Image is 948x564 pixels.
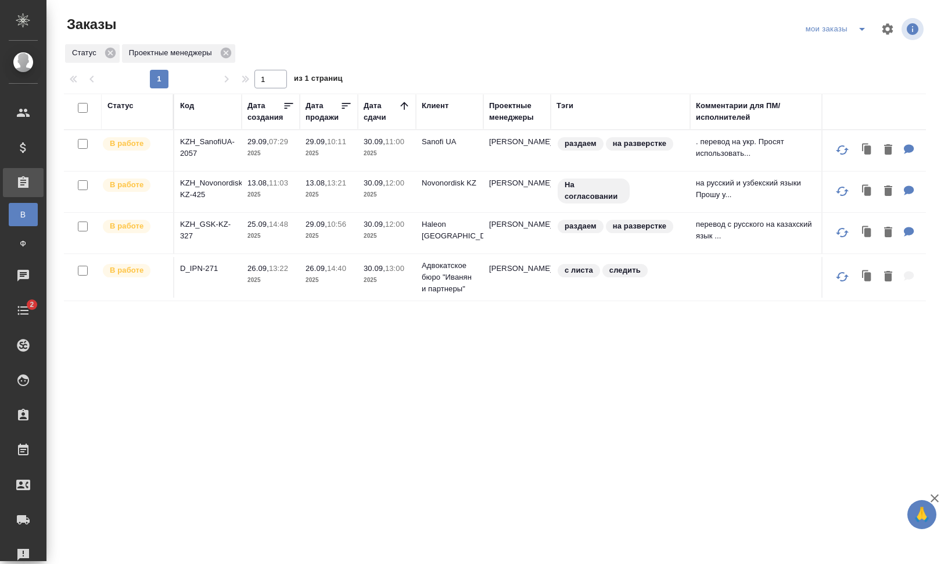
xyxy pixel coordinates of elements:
p: 13:22 [269,264,288,273]
p: 2025 [306,274,352,286]
p: KZH_GSK-KZ-327 [180,219,236,242]
button: Обновить [828,136,856,164]
p: 26.09, [306,264,327,273]
p: Novonordisk KZ [422,177,477,189]
span: из 1 страниц [294,72,343,88]
p: 07:29 [269,137,288,146]
p: Haleon [GEOGRAPHIC_DATA] [422,219,477,242]
div: Дата продажи [306,100,340,123]
a: 2 [3,296,44,325]
p: 30.09, [364,220,385,229]
td: [PERSON_NAME] [483,257,551,298]
p: 29.09, [306,137,327,146]
span: Ф [15,238,32,249]
button: Для ПМ: перевод с русского на казахский язык скрытые не переводим [898,221,920,245]
p: 2025 [364,148,410,159]
p: 10:56 [327,220,346,229]
div: Дата сдачи [364,100,398,123]
div: Статус [65,44,120,63]
p: раздаем [565,138,597,149]
p: 13.08, [306,179,327,187]
span: 2 [23,299,41,310]
p: 2025 [306,230,352,242]
p: В работе [110,220,143,232]
p: D_IPN-271 [180,263,236,274]
button: Для ПМ: . перевод на укр. Просят использовать перевод предыдущей версии для обновления. в референ... [898,138,920,162]
button: Обновить [828,177,856,205]
div: Проектные менеджеры [489,100,545,123]
div: Тэги [556,100,573,112]
span: Посмотреть информацию [902,18,926,40]
div: Комментарии для ПМ/исполнителей [696,100,824,123]
p: 2025 [364,230,410,242]
p: 2025 [247,274,294,286]
div: Статус [107,100,134,112]
p: на русский и узбекский языки Прошу у... [696,177,824,201]
div: Код [180,100,194,112]
p: 11:00 [385,137,404,146]
td: [PERSON_NAME] [483,172,551,212]
div: На согласовании [556,177,684,205]
button: Клонировать [856,265,878,289]
p: 29.09, [247,137,269,146]
p: 30.09, [364,137,385,146]
p: 2025 [247,230,294,242]
td: [PERSON_NAME] [483,213,551,254]
p: 12:00 [385,220,404,229]
p: 14:48 [269,220,288,229]
div: Дата создания [247,100,283,123]
p: 29.09, [306,220,327,229]
p: 11:03 [269,179,288,187]
div: Выставляет ПМ после принятия заказа от КМа [102,136,167,152]
p: 26.09, [247,264,269,273]
span: 🙏 [912,502,932,527]
div: раздаем, на разверстке [556,219,684,234]
p: 25.09, [247,220,269,229]
p: В работе [110,265,143,276]
td: [PERSON_NAME] [483,130,551,171]
button: 🙏 [907,500,936,529]
button: Удалить [878,180,898,204]
p: 13:00 [385,264,404,273]
p: Статус [72,47,100,59]
button: Удалить [878,221,898,245]
p: 2025 [364,189,410,201]
button: Удалить [878,265,898,289]
p: 2025 [247,148,294,159]
p: . перевод на укр. Просят использовать... [696,136,824,159]
p: на разверстке [613,220,666,232]
button: Для ПМ: на русский и узбекский языки Прошу учесть несколько моментов: Не нужно переводить первую ... [898,180,920,204]
button: Клонировать [856,180,878,204]
button: Клонировать [856,138,878,162]
p: В работе [110,138,143,149]
div: split button [803,20,874,38]
button: Обновить [828,219,856,247]
p: 13:21 [327,179,346,187]
span: Заказы [64,15,116,34]
p: 10:11 [327,137,346,146]
p: 2025 [306,148,352,159]
p: 2025 [306,189,352,201]
p: 30.09, [364,179,385,187]
p: Адвокатское бюро "Иванян и партнеры" [422,260,477,295]
p: 13.08, [247,179,269,187]
a: Ф [9,232,38,255]
p: 12:00 [385,179,404,187]
div: с листа, следить [556,263,684,279]
p: с листа [565,265,593,276]
p: В работе [110,179,143,191]
div: раздаем, на разверстке [556,136,684,152]
p: 30.09, [364,264,385,273]
a: В [9,203,38,226]
div: Выставляет ПМ после принятия заказа от КМа [102,177,167,193]
p: Sanofi UA [422,136,477,148]
div: Выставляет ПМ после принятия заказа от КМа [102,263,167,279]
p: На согласовании [565,179,623,202]
div: Проектные менеджеры [122,44,235,63]
p: 14:40 [327,264,346,273]
p: Проектные менеджеры [129,47,216,59]
button: Обновить [828,263,856,291]
p: следить [609,265,641,276]
span: В [15,209,32,220]
div: Выставляет ПМ после принятия заказа от КМа [102,219,167,234]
